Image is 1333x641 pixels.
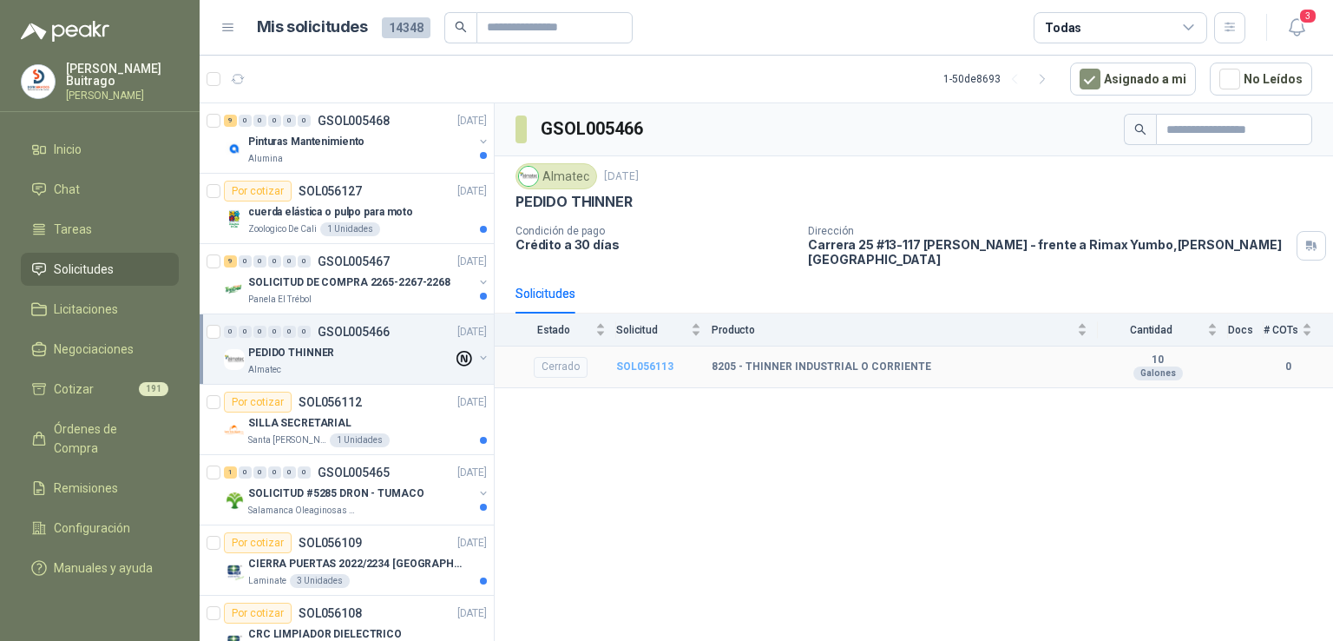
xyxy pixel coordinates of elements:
p: [DATE] [457,605,487,622]
img: Company Logo [22,65,55,98]
span: search [455,21,467,33]
img: Company Logo [224,349,245,370]
p: SOL056108 [299,607,362,619]
b: 0 [1264,359,1312,375]
a: Manuales y ayuda [21,552,179,585]
p: [DATE] [457,324,487,340]
th: Estado [495,314,616,346]
div: 0 [283,115,296,127]
p: SOL056112 [299,396,362,408]
div: Almatec [515,163,597,189]
div: 0 [298,115,311,127]
p: [DATE] [457,113,487,129]
div: 0 [253,255,266,268]
div: 1 [224,466,237,479]
a: Configuración [21,512,179,545]
p: [DATE] [457,465,487,481]
div: 0 [224,326,237,338]
button: 3 [1281,12,1312,43]
h3: GSOL005466 [541,116,646,142]
a: Chat [21,173,179,206]
a: 0 0 0 0 0 0 GSOL005466[DATE] Company LogoPEDIDO THINNERAlmatec [224,321,490,377]
p: [PERSON_NAME] Buitrago [66,63,179,87]
p: cuerda elástica o pulpo para moto [248,204,413,221]
div: 0 [239,326,252,338]
p: GSOL005468 [318,115,390,127]
div: 1 - 50 de 8693 [943,65,1056,93]
a: Por cotizarSOL056127[DATE] Company Logocuerda elástica o pulpo para motoZoologico De Cali1 Unidades [200,174,494,244]
div: 0 [283,255,296,268]
span: Solicitudes [54,260,114,279]
p: GSOL005465 [318,466,390,479]
img: Company Logo [224,208,245,229]
div: 0 [239,255,252,268]
p: Panela El Trébol [248,293,312,307]
th: # COTs [1264,314,1333,346]
a: Cotizar191 [21,373,179,406]
th: Cantidad [1098,314,1228,346]
div: 9 [224,255,237,268]
a: Licitaciones [21,293,179,326]
div: 0 [268,466,281,479]
span: Negociaciones [54,340,134,359]
button: No Leídos [1210,63,1312,96]
p: GSOL005467 [318,255,390,268]
th: Producto [712,314,1098,346]
span: Producto [712,324,1074,336]
p: Carrera 25 #13-117 [PERSON_NAME] - frente a Rimax Yumbo , [PERSON_NAME][GEOGRAPHIC_DATA] [808,237,1290,267]
div: 0 [239,115,252,127]
img: Company Logo [224,490,245,511]
div: 0 [283,326,296,338]
b: 8205 - THINNER INDUSTRIAL O CORRIENTE [712,360,931,374]
p: [PERSON_NAME] [66,90,179,101]
span: Solicitud [616,324,687,336]
p: Dirección [808,225,1290,237]
div: 0 [253,326,266,338]
a: Por cotizarSOL056112[DATE] Company LogoSILLA SECRETARIALSanta [PERSON_NAME]1 Unidades [200,385,494,455]
p: Laminate [248,574,286,588]
div: 9 [224,115,237,127]
a: Inicio [21,133,179,166]
a: 9 0 0 0 0 0 GSOL005467[DATE] Company LogoSOLICITUD DE COMPRA 2265-2267-2268Panela El Trébol [224,251,490,307]
span: # COTs [1264,324,1298,336]
img: Logo peakr [21,21,109,42]
div: 1 Unidades [320,222,380,236]
p: Condición de pago [515,225,794,237]
div: 0 [298,326,311,338]
div: 0 [268,255,281,268]
a: Tareas [21,213,179,246]
p: [DATE] [604,169,639,185]
th: Docs [1228,314,1264,346]
div: Todas [1045,18,1081,37]
p: [DATE] [457,535,487,552]
a: Negociaciones [21,333,179,366]
img: Company Logo [224,420,245,440]
p: Salamanca Oleaginosas SAS [248,504,358,518]
span: Chat [54,180,80,199]
p: GSOL005466 [318,326,390,338]
div: 0 [298,255,311,268]
p: [DATE] [457,394,487,411]
th: Solicitud [616,314,712,346]
a: SOL056113 [616,360,673,373]
span: Configuración [54,519,130,538]
div: Por cotizar [224,392,292,413]
p: SOLICITUD #5285 DRON - TUMACO [248,486,424,502]
b: 10 [1098,354,1218,367]
div: Solicitudes [515,284,575,303]
p: Pinturas Mantenimiento [248,134,364,150]
span: Tareas [54,220,92,239]
span: Manuales y ayuda [54,558,153,578]
h1: Mis solicitudes [257,15,368,40]
div: Por cotizar [224,532,292,553]
p: SOL056109 [299,537,362,549]
span: Estado [515,324,592,336]
div: 0 [298,466,311,479]
span: Cantidad [1098,324,1204,336]
a: 9 0 0 0 0 0 GSOL005468[DATE] Company LogoPinturas MantenimientoAlumina [224,110,490,166]
span: Órdenes de Compra [54,420,162,458]
img: Company Logo [224,560,245,581]
div: 1 Unidades [330,433,390,447]
img: Company Logo [224,138,245,159]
